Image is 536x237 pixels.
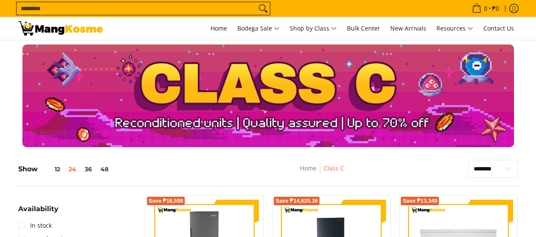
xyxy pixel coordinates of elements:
button: 48 [96,166,113,173]
a: New Arrivals [386,17,430,40]
span: Contact Us [483,24,514,32]
span: Resources [436,23,473,34]
a: Contact Us [479,17,518,40]
span: Bulk Center [347,24,380,32]
a: Resources [432,17,478,40]
button: Search [256,2,270,15]
span: Bodega Sale [237,23,280,34]
nav: Breadcrumbs [248,163,396,182]
span: Shop by Class [290,23,337,34]
a: In stock [18,219,52,232]
a: Bulk Center [343,17,384,40]
span: • [469,4,502,13]
button: 36 [81,166,96,173]
summary: Open [18,206,58,219]
span: Save ₱13,349 [403,198,437,204]
span: Home [211,24,227,32]
img: Class C Home &amp; Business Appliances: Up to 70% Off l Mang Kosme [18,21,103,36]
span: ₱0 [491,6,500,11]
a: Shop by Class [286,17,341,40]
span: 0 [483,6,489,11]
button: 12 [38,166,64,173]
h5: Show [18,165,113,173]
a: Bodega Sale [233,17,284,40]
span: New Arrivals [390,24,426,32]
a: Home [206,17,231,40]
a: Class C [324,164,344,172]
span: Availability [18,206,58,212]
span: Save ₱16,598 [149,198,183,204]
span: Save ₱14,620.36 [275,198,318,204]
a: Home [300,164,317,172]
button: 24 [64,166,81,173]
nav: Main Menu [111,17,518,40]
